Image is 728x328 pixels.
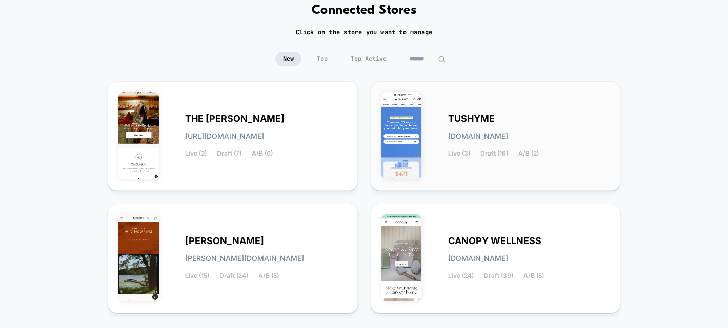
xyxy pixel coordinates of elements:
[448,255,508,262] span: [DOMAIN_NAME]
[275,52,301,66] span: New
[185,133,264,140] span: [URL][DOMAIN_NAME]
[118,214,159,301] img: FAHERTY
[518,150,539,157] span: A/B (2)
[484,272,513,279] span: Draft (39)
[448,150,470,157] span: Live (3)
[258,272,279,279] span: A/B (5)
[312,3,417,18] h1: Connected Stores
[118,92,159,179] img: THE_LOLA_BLANKET
[185,237,264,245] span: [PERSON_NAME]
[185,115,285,122] span: THE [PERSON_NAME]
[523,272,544,279] span: A/B (5)
[185,255,304,262] span: [PERSON_NAME][DOMAIN_NAME]
[448,133,508,140] span: [DOMAIN_NAME]
[219,272,248,279] span: Draft (24)
[381,92,422,179] img: TUSHYME
[217,150,241,157] span: Draft (7)
[296,28,433,36] h2: Click on the store you want to manage
[185,150,207,157] span: Live (2)
[448,237,541,245] span: CANOPY WELLNESS
[309,52,335,66] span: Top
[480,150,508,157] span: Draft (16)
[448,115,495,122] span: TUSHYME
[252,150,273,157] span: A/B (0)
[343,52,394,66] span: Top Active
[381,214,422,301] img: CANOPY_WELLNESS
[438,55,446,63] img: edit
[448,272,474,279] span: Live (24)
[185,272,209,279] span: Live (15)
